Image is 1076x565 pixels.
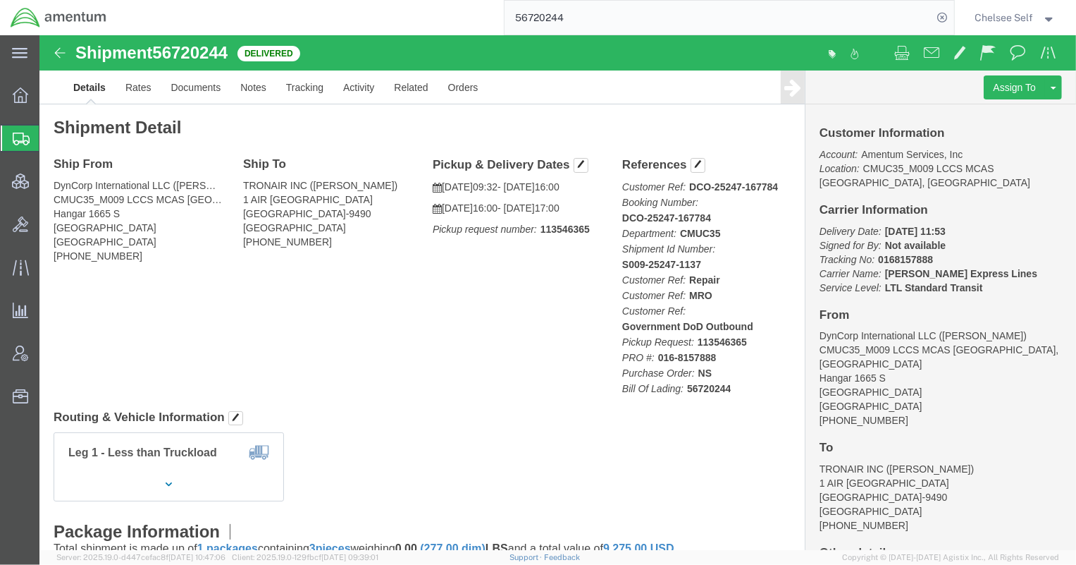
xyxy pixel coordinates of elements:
iframe: FS Legacy Container [39,35,1076,550]
a: Support [509,553,545,561]
button: Chelsee Self [975,9,1057,26]
a: Feedback [544,553,580,561]
span: Copyright © [DATE]-[DATE] Agistix Inc., All Rights Reserved [842,552,1059,564]
span: [DATE] 10:47:06 [168,553,225,561]
img: logo [10,7,107,28]
span: Server: 2025.19.0-d447cefac8f [56,553,225,561]
input: Search for shipment number, reference number [505,1,933,35]
span: Client: 2025.19.0-129fbcf [232,553,378,561]
span: [DATE] 09:39:01 [321,553,378,561]
span: Chelsee Self [975,10,1034,25]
